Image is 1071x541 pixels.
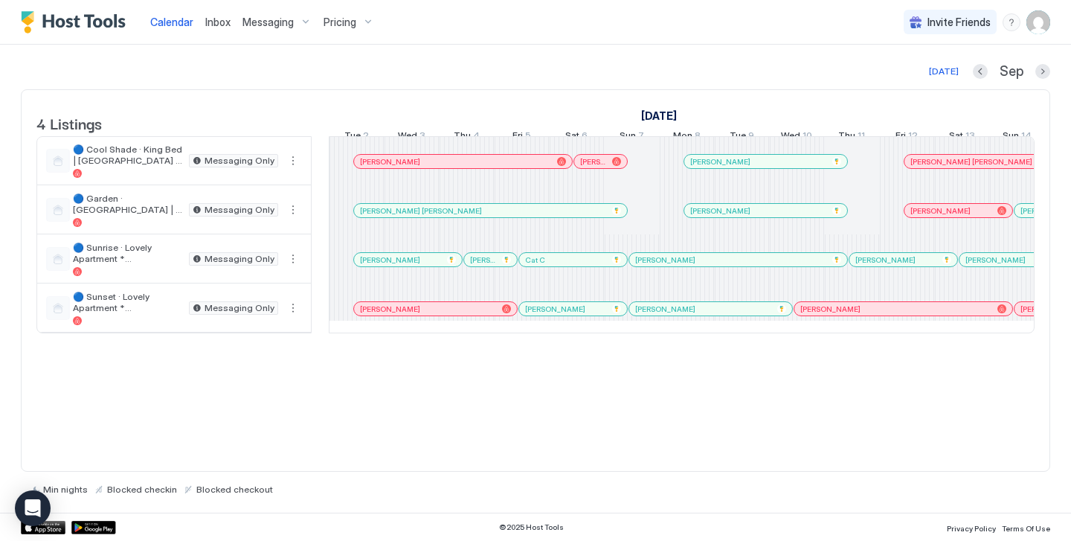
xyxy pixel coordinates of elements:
[73,291,183,313] span: 🔵 Sunset · Lovely Apartment *[GEOGRAPHIC_DATA] Best Locations *Sunset
[562,127,591,148] a: September 6, 2025
[1035,64,1050,79] button: Next month
[473,129,480,145] span: 4
[284,201,302,219] div: menu
[635,255,695,265] span: [PERSON_NAME]
[927,63,961,80] button: [DATE]
[965,129,975,145] span: 13
[580,157,606,167] span: [PERSON_NAME]
[344,129,361,145] span: Tue
[949,129,963,145] span: Sat
[1002,519,1050,535] a: Terms Of Use
[910,206,971,216] span: [PERSON_NAME]
[895,129,906,145] span: Fri
[454,129,471,145] span: Thu
[669,127,704,148] a: September 8, 2025
[363,129,369,145] span: 2
[21,11,132,33] a: Host Tools Logo
[525,129,531,145] span: 5
[695,129,701,145] span: 8
[892,127,922,148] a: September 12, 2025
[360,157,420,167] span: [PERSON_NAME]
[1021,129,1032,145] span: 14
[947,524,996,533] span: Privacy Policy
[43,484,88,495] span: Min nights
[284,299,302,317] div: menu
[324,16,356,29] span: Pricing
[582,129,588,145] span: 6
[947,519,996,535] a: Privacy Policy
[1026,10,1050,34] div: User profile
[205,14,231,30] a: Inbox
[73,144,183,166] span: 🔵 Cool Shade · King Bed | [GEOGRAPHIC_DATA] *Best Downtown Locations *Cool
[748,129,754,145] span: 9
[973,64,988,79] button: Previous month
[965,255,1026,265] span: [PERSON_NAME]
[284,299,302,317] button: More options
[858,129,865,145] span: 11
[470,255,496,265] span: [PERSON_NAME]
[855,255,916,265] span: [PERSON_NAME]
[908,129,918,145] span: 12
[242,16,294,29] span: Messaging
[450,127,483,148] a: September 4, 2025
[1003,129,1019,145] span: Sun
[21,521,65,534] a: App Store
[284,250,302,268] div: menu
[360,206,482,216] span: [PERSON_NAME] [PERSON_NAME]
[690,206,750,216] span: [PERSON_NAME]
[341,127,373,148] a: September 2, 2025
[398,129,417,145] span: Wed
[637,105,681,127] a: September 2, 2025
[360,255,420,265] span: [PERSON_NAME]
[1002,524,1050,533] span: Terms Of Use
[284,250,302,268] button: More options
[512,129,523,145] span: Fri
[525,255,545,265] span: Cat C
[360,304,420,314] span: [PERSON_NAME]
[499,522,564,532] span: © 2025 Host Tools
[834,127,869,148] a: September 11, 2025
[929,65,959,78] div: [DATE]
[565,129,579,145] span: Sat
[73,193,183,215] span: 🔵 Garden · [GEOGRAPHIC_DATA] | [GEOGRAPHIC_DATA] *Best Downtown Locations (4)
[15,490,51,526] div: Open Intercom Messenger
[150,14,193,30] a: Calendar
[910,157,1032,167] span: [PERSON_NAME] [PERSON_NAME]
[726,127,758,148] a: September 9, 2025
[284,152,302,170] button: More options
[196,484,273,495] span: Blocked checkout
[205,16,231,28] span: Inbox
[525,304,585,314] span: [PERSON_NAME]
[673,129,692,145] span: Mon
[803,129,812,145] span: 10
[945,127,979,148] a: September 13, 2025
[927,16,991,29] span: Invite Friends
[616,127,648,148] a: September 7, 2025
[999,127,1035,148] a: September 14, 2025
[638,129,644,145] span: 7
[635,304,695,314] span: [PERSON_NAME]
[690,157,750,167] span: [PERSON_NAME]
[838,129,855,145] span: Thu
[71,521,116,534] a: Google Play Store
[107,484,177,495] span: Blocked checkin
[509,127,535,148] a: September 5, 2025
[777,127,816,148] a: September 10, 2025
[284,201,302,219] button: More options
[284,152,302,170] div: menu
[73,242,183,264] span: 🔵 Sunrise · Lovely Apartment *[GEOGRAPHIC_DATA] Best Locations *Sunrise
[1000,63,1023,80] span: Sep
[620,129,636,145] span: Sun
[1003,13,1020,31] div: menu
[419,129,425,145] span: 3
[730,129,746,145] span: Tue
[394,127,429,148] a: September 3, 2025
[800,304,861,314] span: [PERSON_NAME]
[781,129,800,145] span: Wed
[36,112,102,134] span: 4 Listings
[150,16,193,28] span: Calendar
